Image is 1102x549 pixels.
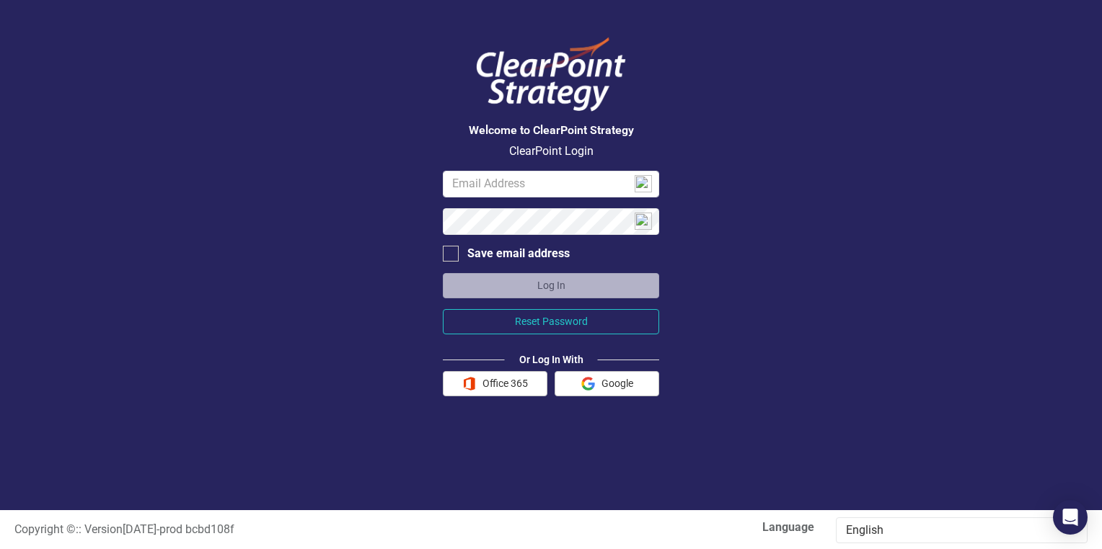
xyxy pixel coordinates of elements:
h3: Welcome to ClearPoint Strategy [443,124,659,137]
div: Save email address [467,246,570,262]
p: ClearPoint Login [443,143,659,160]
button: Log In [443,273,659,298]
button: Office 365 [443,371,547,396]
div: English [846,522,1062,539]
div: Open Intercom Messenger [1053,500,1088,535]
button: Reset Password [443,309,659,334]
img: Google [581,377,595,390]
div: :: Version [DATE] - prod bcbd108f [4,522,551,538]
label: Language [562,519,814,536]
img: npw-badge-icon-locked.svg [635,175,652,192]
img: npw-badge-icon-locked.svg [635,213,652,230]
input: Email Address [443,171,659,197]
img: Office 365 [462,377,476,390]
button: Google [555,371,659,396]
div: Or Log In With [505,352,598,367]
span: Copyright © [14,522,76,536]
